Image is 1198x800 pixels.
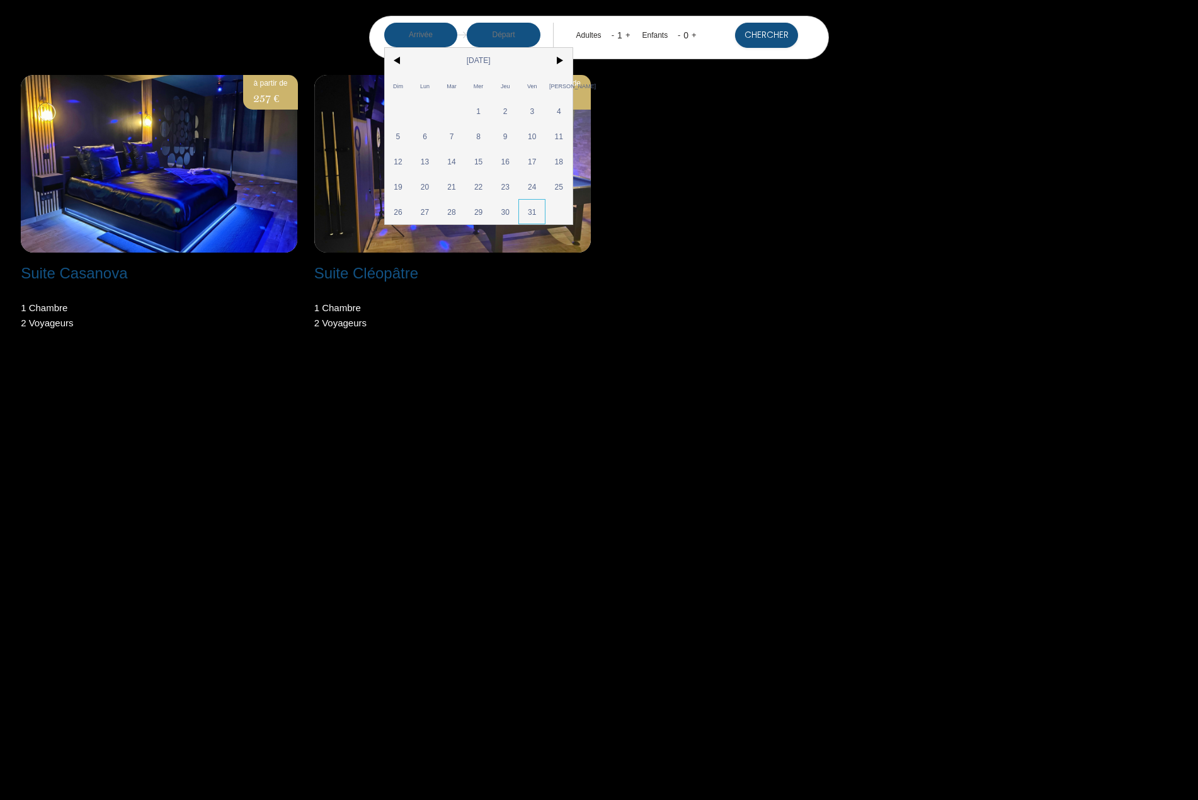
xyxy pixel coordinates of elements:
a: - [678,30,680,40]
span: > [545,48,573,73]
input: Arrivée [384,23,458,47]
span: 3 [518,98,545,123]
span: 4 [545,98,573,123]
span: [DATE] [411,48,545,73]
span: 21 [438,174,465,199]
img: rental-image [314,75,591,253]
span: 17 [518,149,545,174]
p: 2 Voyageur [21,316,73,331]
span: 24 [518,174,545,199]
input: Départ [467,23,540,47]
span: s [69,317,74,328]
a: + [692,30,697,40]
h2: Suite Casanova [21,266,127,281]
span: 12 [385,149,412,174]
p: 1 Chambre [314,300,367,316]
span: 26 [385,199,412,224]
p: 257 € [253,89,287,107]
span: 10 [518,123,545,149]
span: 29 [465,199,492,224]
a: + [625,30,630,40]
span: 5 [385,123,412,149]
span: 6 [411,123,438,149]
span: Jeu [492,73,519,98]
span: 11 [545,123,573,149]
span: 23 [492,174,519,199]
span: 9 [492,123,519,149]
span: 18 [545,149,573,174]
span: 19 [385,174,412,199]
span: < [385,48,412,73]
div: Enfants [642,30,672,42]
span: 28 [438,199,465,224]
div: Adultes [576,30,606,42]
span: 22 [465,174,492,199]
span: 25 [545,174,573,199]
img: rental-image [21,75,297,253]
a: - [612,30,614,40]
span: 27 [411,199,438,224]
span: Lun [411,73,438,98]
span: Ven [518,73,545,98]
h2: Suite Cléopâtre [314,266,418,281]
span: [PERSON_NAME] [545,73,573,98]
button: Chercher [735,23,798,48]
div: 1 [614,25,625,45]
span: 30 [492,199,519,224]
span: 16 [492,149,519,174]
span: 20 [411,174,438,199]
p: 2 Voyageur [314,316,367,331]
p: 1 Chambre [21,300,73,316]
span: s [362,317,367,328]
span: 8 [465,123,492,149]
span: 14 [438,149,465,174]
span: Mer [465,73,492,98]
span: 15 [465,149,492,174]
img: guests [457,30,467,40]
span: 7 [438,123,465,149]
span: 2 [492,98,519,123]
span: 31 [518,199,545,224]
span: 13 [411,149,438,174]
p: à partir de [253,77,287,89]
div: 0 [680,25,692,45]
span: Mar [438,73,465,98]
span: 1 [465,98,492,123]
span: Dim [385,73,412,98]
